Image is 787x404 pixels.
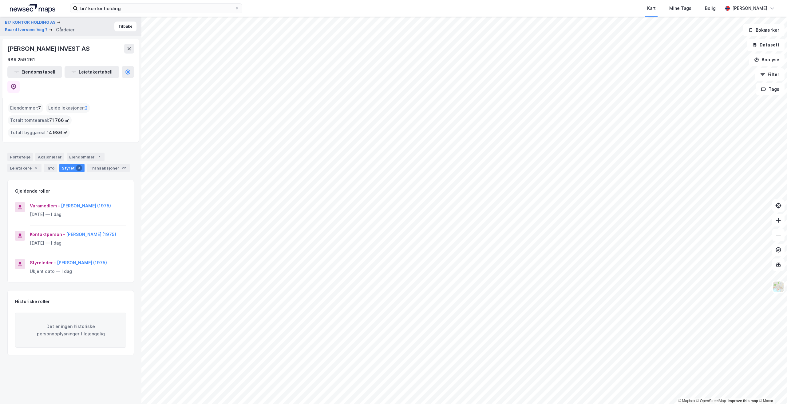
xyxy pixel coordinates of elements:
[5,19,57,26] button: BI7 KONTOR HOLDING AS
[7,153,33,161] div: Portefølje
[5,27,49,33] button: Baard Iversens Veg 7
[96,154,102,160] div: 7
[749,54,785,66] button: Analyse
[705,5,716,12] div: Bolig
[114,22,136,31] button: Tilbake
[728,399,758,403] a: Improve this map
[678,399,695,403] a: Mapbox
[67,153,105,161] div: Eiendommer
[30,239,126,247] div: [DATE] — I dag
[732,5,767,12] div: [PERSON_NAME]
[8,115,72,125] div: Totalt tomteareal :
[669,5,691,12] div: Mine Tags
[87,164,130,172] div: Transaksjoner
[647,5,656,12] div: Kart
[7,164,42,172] div: Leietakere
[15,313,126,348] div: Det er ingen historiske personopplysninger tilgjengelig
[756,374,787,404] div: Kontrollprogram for chat
[38,104,41,112] span: 7
[33,165,39,171] div: 6
[8,103,43,113] div: Eiendommer :
[78,4,235,13] input: Søk på adresse, matrikkel, gårdeiere, leietakere eller personer
[755,68,785,81] button: Filter
[59,164,85,172] div: Styret
[30,211,126,218] div: [DATE] — I dag
[46,103,90,113] div: Leide lokasjoner :
[56,26,74,34] div: Gårdeier
[65,66,119,78] button: Leietakertabell
[743,24,785,36] button: Bokmerker
[49,117,69,124] span: 71 766 ㎡
[44,164,57,172] div: Info
[35,153,64,161] div: Aksjonærer
[15,298,50,305] div: Historiske roller
[7,56,35,63] div: 989 259 261
[15,187,50,195] div: Gjeldende roller
[8,128,70,138] div: Totalt byggareal :
[756,83,785,95] button: Tags
[756,374,787,404] iframe: Chat Widget
[30,268,126,275] div: Ukjent dato — I dag
[47,129,67,136] span: 14 986 ㎡
[85,104,88,112] span: 2
[121,165,127,171] div: 22
[696,399,726,403] a: OpenStreetMap
[773,281,784,293] img: Z
[10,4,55,13] img: logo.a4113a55bc3d86da70a041830d287a7e.svg
[76,165,82,171] div: 3
[7,66,62,78] button: Eiendomstabell
[7,44,91,54] div: [PERSON_NAME] INVEST AS
[747,39,785,51] button: Datasett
